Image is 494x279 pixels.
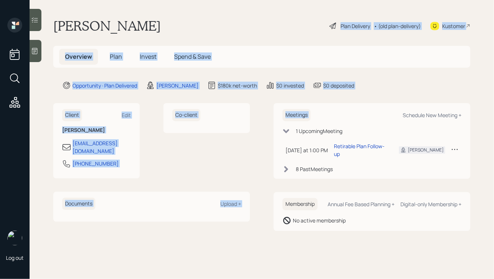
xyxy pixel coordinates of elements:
div: Digital-only Membership + [400,201,461,208]
div: Edit [122,112,131,119]
div: $0 deposited [323,82,354,89]
div: No active membership [293,217,346,224]
div: Annual Fee Based Planning + [328,201,395,208]
div: [PERSON_NAME] [408,147,444,153]
div: Log out [6,254,24,261]
h6: Meetings [282,109,311,121]
h6: [PERSON_NAME] [62,127,131,133]
div: $0 invested [276,82,304,89]
h1: [PERSON_NAME] [53,18,161,34]
div: Retirable Plan Follow-up [334,142,387,158]
h6: Client [62,109,82,121]
div: $180k net-worth [218,82,257,89]
div: Kustomer [442,22,465,30]
span: Invest [140,52,156,61]
div: • (old plan-delivery) [374,22,421,30]
div: [PHONE_NUMBER] [72,160,119,167]
span: Plan [110,52,122,61]
h6: Co-client [172,109,200,121]
h6: Documents [62,198,95,210]
div: Schedule New Meeting + [403,112,461,119]
span: Spend & Save [174,52,211,61]
div: Opportunity · Plan Delivered [72,82,137,89]
div: 1 Upcoming Meeting [296,127,342,135]
h6: Membership [282,198,318,210]
span: Overview [65,52,92,61]
div: Upload + [220,200,241,207]
div: [EMAIL_ADDRESS][DOMAIN_NAME] [72,139,131,155]
div: 8 Past Meeting s [296,165,333,173]
div: [DATE] at 1:00 PM [285,146,328,154]
img: hunter_neumayer.jpg [7,231,22,245]
div: Plan Delivery [341,22,370,30]
div: [PERSON_NAME] [156,82,199,89]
